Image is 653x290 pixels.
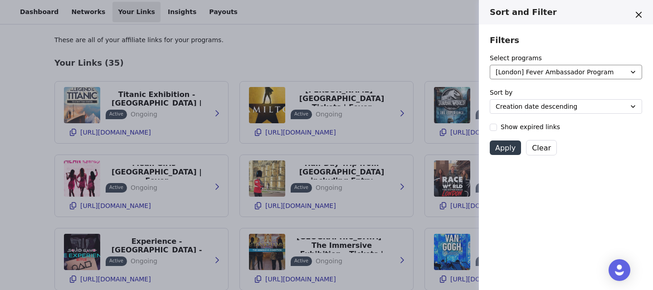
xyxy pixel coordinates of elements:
button: Close [631,7,646,22]
button: Clear [526,140,556,155]
span: Show expired links [501,122,560,132]
h3: Filters [490,35,519,45]
label: Sort by [490,88,637,97]
label: Select programs [490,53,637,63]
h3: Sort and Filter [490,7,630,17]
div: Open Intercom Messenger [609,259,630,281]
button: Apply [490,140,521,155]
